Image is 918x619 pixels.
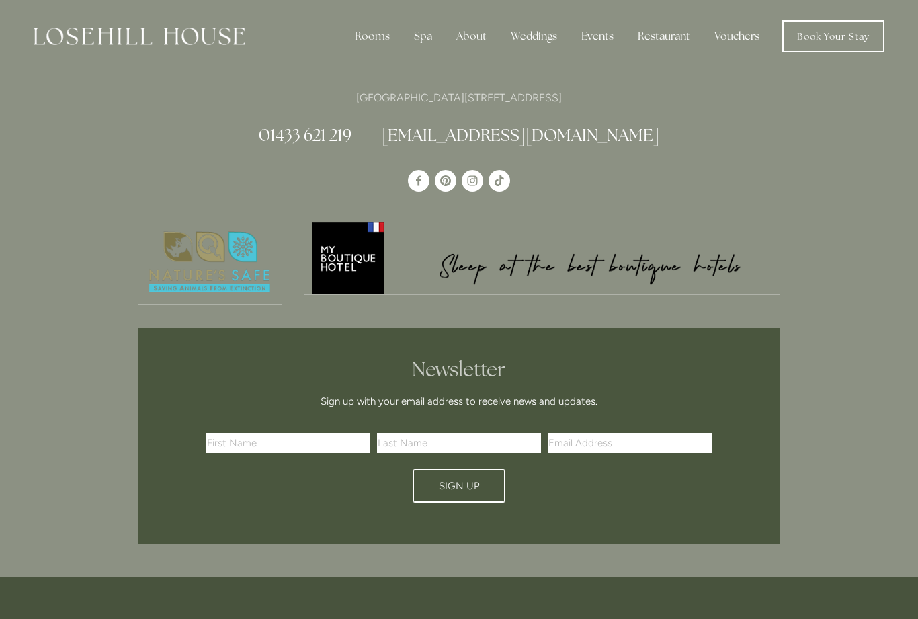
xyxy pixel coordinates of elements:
[377,433,541,453] input: Last Name
[439,480,480,492] span: Sign Up
[382,124,659,146] a: [EMAIL_ADDRESS][DOMAIN_NAME]
[500,23,568,50] div: Weddings
[413,469,505,503] button: Sign Up
[408,170,429,192] a: Losehill House Hotel & Spa
[138,220,282,304] img: Nature's Safe - Logo
[344,23,401,50] div: Rooms
[304,220,781,294] img: My Boutique Hotel - Logo
[206,433,370,453] input: First Name
[489,170,510,192] a: TikTok
[259,124,351,146] a: 01433 621 219
[211,358,707,382] h2: Newsletter
[138,89,780,107] p: [GEOGRAPHIC_DATA][STREET_ADDRESS]
[446,23,497,50] div: About
[571,23,624,50] div: Events
[462,170,483,192] a: Instagram
[435,170,456,192] a: Pinterest
[782,20,884,52] a: Book Your Stay
[34,28,245,45] img: Losehill House
[704,23,770,50] a: Vouchers
[211,393,707,409] p: Sign up with your email address to receive news and updates.
[403,23,443,50] div: Spa
[548,433,712,453] input: Email Address
[627,23,701,50] div: Restaurant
